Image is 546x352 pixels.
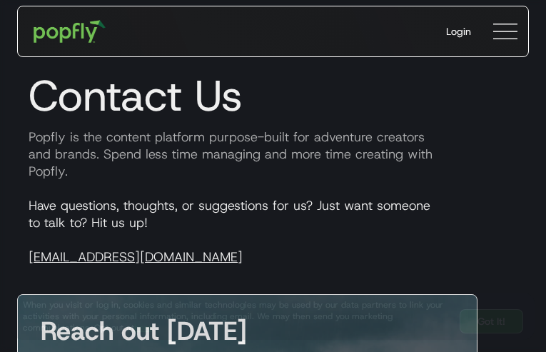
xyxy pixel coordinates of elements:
[134,322,152,333] a: here
[23,299,448,333] div: When you visit or log in, cookies and similar technologies may be used by our data partners to li...
[460,309,523,333] a: Got It!
[17,129,529,180] p: Popfly is the content platform purpose-built for adventure creators and brands. Spend less time m...
[17,197,529,266] p: Have questions, thoughts, or suggestions for us? Just want someone to talk to? Hit us up!
[17,70,529,121] h1: Contact Us
[435,13,482,50] a: Login
[446,24,471,39] div: Login
[24,10,116,53] a: home
[29,248,243,266] a: [EMAIL_ADDRESS][DOMAIN_NAME]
